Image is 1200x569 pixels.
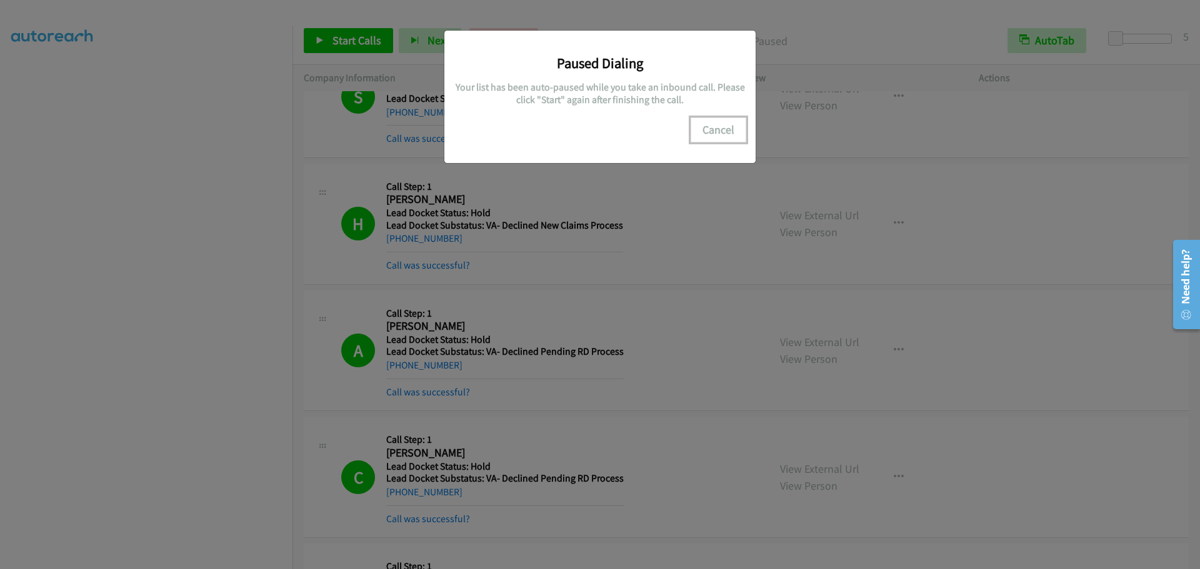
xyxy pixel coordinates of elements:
h3: Paused Dialing [454,54,746,72]
button: Cancel [691,117,746,142]
iframe: Resource Center [1164,235,1200,334]
h5: Your list has been auto-paused while you take an inbound call. Please click "Start" again after f... [454,81,746,106]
